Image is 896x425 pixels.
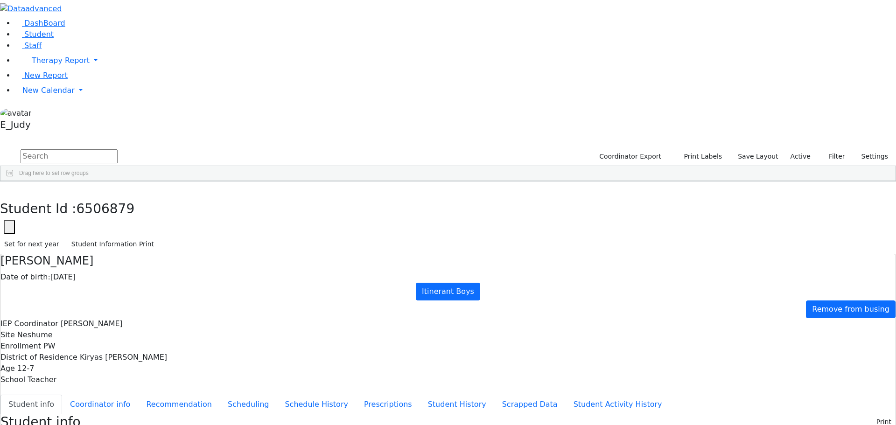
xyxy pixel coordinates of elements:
span: Remove from busing [812,305,889,314]
button: Student Activity History [566,395,670,414]
button: Filter [817,149,849,164]
span: Drag here to set row groups [19,170,89,176]
span: Therapy Report [32,56,90,65]
button: Student History [420,395,494,414]
span: PW [43,341,55,350]
button: Scrapped Data [494,395,566,414]
button: Prescriptions [356,395,420,414]
button: Print Labels [673,149,726,164]
span: New Calendar [22,86,75,95]
button: Student info [0,395,62,414]
a: Student [15,30,54,39]
input: Search [21,149,118,163]
span: 6506879 [77,201,135,216]
span: Student [24,30,54,39]
div: [DATE] [0,272,896,283]
span: DashBoard [24,19,65,28]
a: Remove from busing [806,300,896,318]
label: IEP Coordinator [0,318,58,329]
span: [PERSON_NAME] [61,319,123,328]
a: Therapy Report [15,51,896,70]
span: 12-7 [17,364,34,373]
label: District of Residence [0,352,77,363]
button: Student Information Print [67,237,158,251]
label: School Teacher [0,374,56,385]
button: Recommendation [138,395,220,414]
h4: [PERSON_NAME] [0,254,896,268]
label: Age [0,363,15,374]
label: Enrollment [0,341,41,352]
span: Kiryas [PERSON_NAME] [80,353,167,362]
a: New Report [15,71,68,80]
span: Neshume [17,330,53,339]
span: Staff [24,41,42,50]
button: Schedule History [277,395,356,414]
label: Active [786,149,815,164]
a: Itinerant Boys [416,283,480,300]
span: New Report [24,71,68,80]
a: DashBoard [15,19,65,28]
a: New Calendar [15,81,896,100]
button: Coordinator Export [593,149,665,164]
button: Settings [849,149,892,164]
button: Save Layout [734,149,782,164]
label: Date of birth: [0,272,50,283]
button: Coordinator info [62,395,138,414]
a: Staff [15,41,42,50]
button: Scheduling [220,395,277,414]
label: Site [0,329,15,341]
